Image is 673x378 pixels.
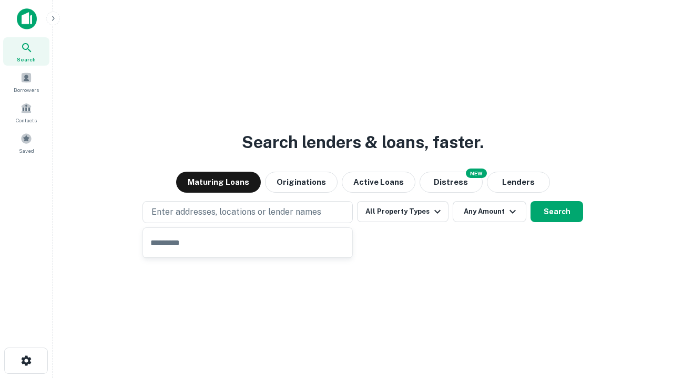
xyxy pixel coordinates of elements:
button: Lenders [487,172,550,193]
a: Contacts [3,98,49,127]
button: Active Loans [342,172,415,193]
a: Search [3,37,49,66]
button: Maturing Loans [176,172,261,193]
button: Originations [265,172,338,193]
h3: Search lenders & loans, faster. [242,130,484,155]
button: Search [531,201,583,222]
button: Enter addresses, locations or lender names [142,201,353,223]
span: Contacts [16,116,37,124]
span: Saved [19,146,34,155]
p: Enter addresses, locations or lender names [151,206,321,218]
button: Search distressed loans with lien and other non-mortgage details. [420,172,483,193]
a: Borrowers [3,68,49,96]
button: Any Amount [453,201,526,222]
button: All Property Types [357,201,448,222]
span: Borrowers [14,86,39,94]
div: NEW [466,169,487,178]
span: Search [17,55,36,64]
iframe: Chat Widget [620,294,673,344]
a: Saved [3,129,49,157]
img: capitalize-icon.png [17,8,37,29]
